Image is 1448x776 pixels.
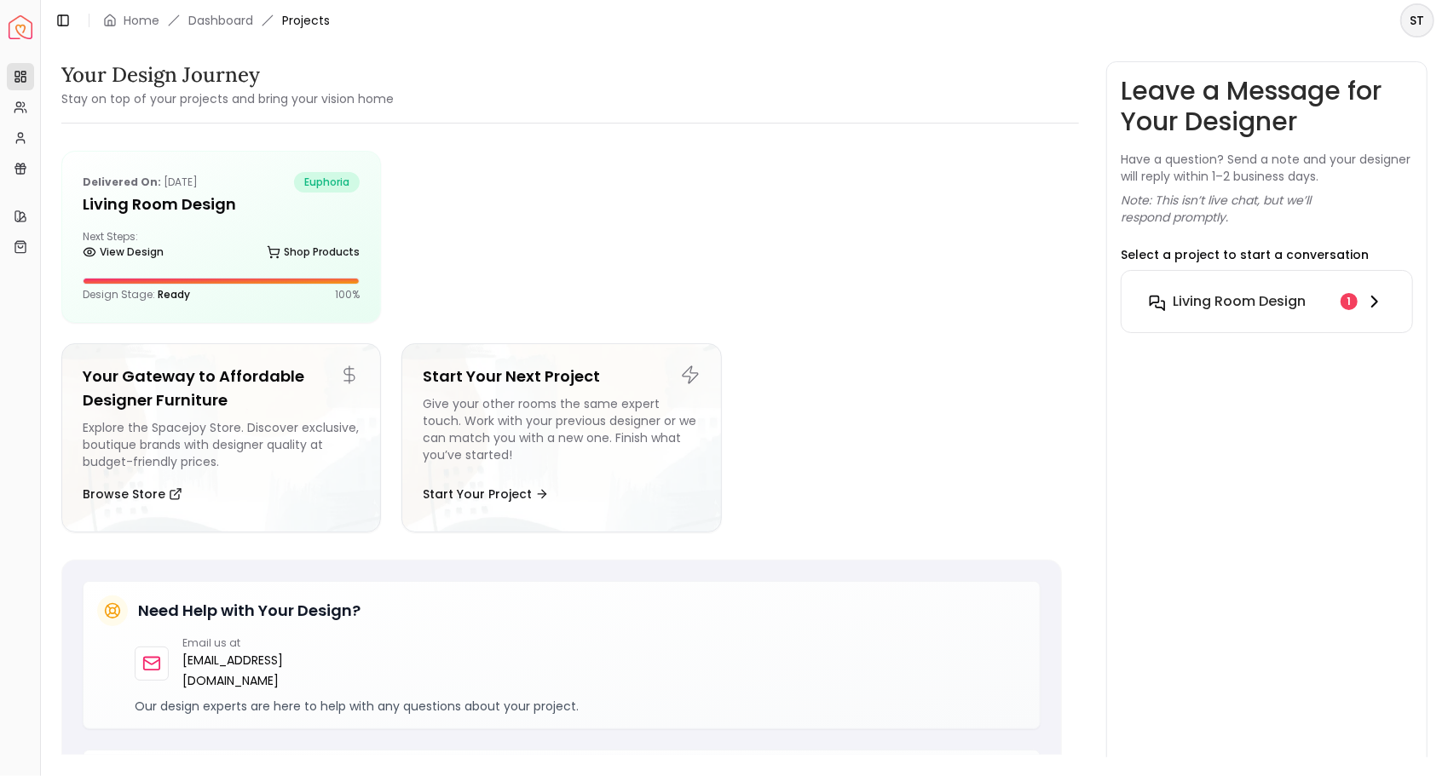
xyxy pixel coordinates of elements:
[61,90,394,107] small: Stay on top of your projects and bring your vision home
[61,343,381,532] a: Your Gateway to Affordable Designer FurnitureExplore the Spacejoy Store. Discover exclusive, bout...
[83,477,182,511] button: Browse Store
[182,650,337,691] a: [EMAIL_ADDRESS][DOMAIN_NAME]
[1121,246,1369,263] p: Select a project to start a conversation
[1121,151,1413,185] p: Have a question? Send a note and your designer will reply within 1–2 business days.
[124,12,159,29] a: Home
[83,240,164,264] a: View Design
[1121,76,1413,137] h3: Leave a Message for Your Designer
[83,172,198,193] p: [DATE]
[83,288,190,302] p: Design Stage:
[1341,293,1358,310] div: 1
[83,193,360,216] h5: Living Room design
[423,365,700,388] h5: Start Your Next Project
[282,12,330,29] span: Projects
[83,175,161,189] b: Delivered on:
[423,477,549,511] button: Start Your Project
[9,15,32,39] img: Spacejoy Logo
[1402,5,1433,36] span: ST
[188,12,253,29] a: Dashboard
[335,288,360,302] p: 100 %
[138,599,361,623] h5: Need Help with Your Design?
[401,343,721,532] a: Start Your Next ProjectGive your other rooms the same expert touch. Work with your previous desig...
[83,230,360,264] div: Next Steps:
[1121,192,1413,226] p: Note: This isn’t live chat, but we’ll respond promptly.
[1173,291,1306,312] h6: Living Room design
[103,12,330,29] nav: breadcrumb
[1400,3,1434,37] button: ST
[267,240,360,264] a: Shop Products
[182,636,337,650] p: Email us at
[9,15,32,39] a: Spacejoy
[135,698,1026,715] p: Our design experts are here to help with any questions about your project.
[83,419,360,470] div: Explore the Spacejoy Store. Discover exclusive, boutique brands with designer quality at budget-f...
[158,287,190,302] span: Ready
[294,172,360,193] span: euphoria
[1135,285,1399,319] button: Living Room design1
[61,61,394,89] h3: Your Design Journey
[423,395,700,470] div: Give your other rooms the same expert touch. Work with your previous designer or we can match you...
[83,365,360,412] h5: Your Gateway to Affordable Designer Furniture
